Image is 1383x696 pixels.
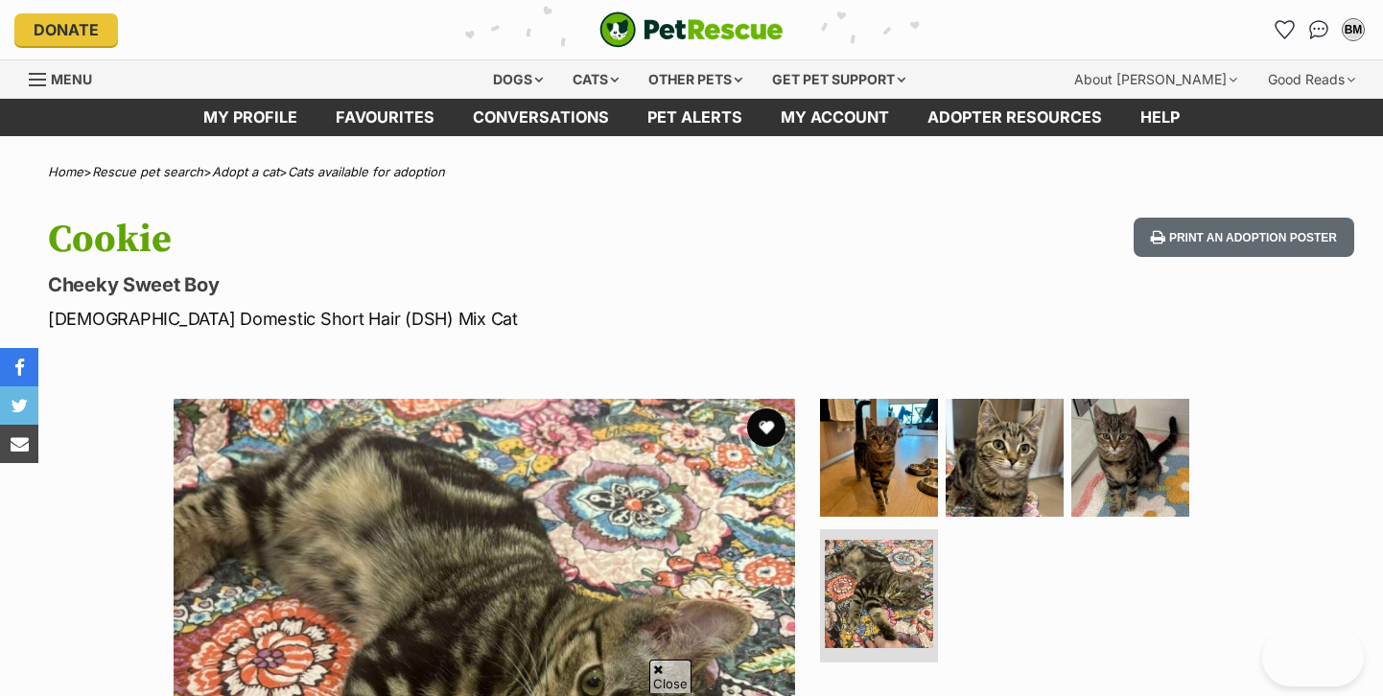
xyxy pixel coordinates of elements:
[635,60,756,99] div: Other pets
[1254,60,1369,99] div: Good Reads
[14,13,118,46] a: Donate
[908,99,1121,136] a: Adopter resources
[1303,14,1334,45] a: Conversations
[825,540,933,648] img: Photo of Cookie
[1269,14,1369,45] ul: Account quick links
[1309,20,1329,39] img: chat-41dd97257d64d25036548639549fe6c8038ab92f7586957e7f3b1b290dea8141.svg
[480,60,556,99] div: Dogs
[92,164,203,179] a: Rescue pet search
[820,399,938,517] img: Photo of Cookie
[1134,218,1354,257] button: Print an adoption poster
[628,99,762,136] a: Pet alerts
[184,99,316,136] a: My profile
[559,60,632,99] div: Cats
[29,60,105,95] a: Menu
[212,164,279,179] a: Adopt a cat
[51,71,92,87] span: Menu
[1262,629,1364,686] iframe: Help Scout Beacon - Open
[599,12,784,48] img: logo-cat-932fe2b9b8326f06289b0f2fb663e598f794de774fb13d1741a6617ecf9a85b4.svg
[48,164,83,179] a: Home
[454,99,628,136] a: conversations
[48,306,843,332] p: [DEMOGRAPHIC_DATA] Domestic Short Hair (DSH) Mix Cat
[1061,60,1251,99] div: About [PERSON_NAME]
[1121,99,1199,136] a: Help
[1269,14,1300,45] a: Favourites
[747,408,785,447] button: favourite
[946,399,1064,517] img: Photo of Cookie
[599,12,784,48] a: PetRescue
[762,99,908,136] a: My account
[759,60,919,99] div: Get pet support
[48,218,843,262] h1: Cookie
[316,99,454,136] a: Favourites
[1338,14,1369,45] button: My account
[1344,20,1363,39] div: BM
[48,271,843,298] p: Cheeky Sweet Boy
[1071,399,1189,517] img: Photo of Cookie
[288,164,445,179] a: Cats available for adoption
[649,660,691,693] span: Close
